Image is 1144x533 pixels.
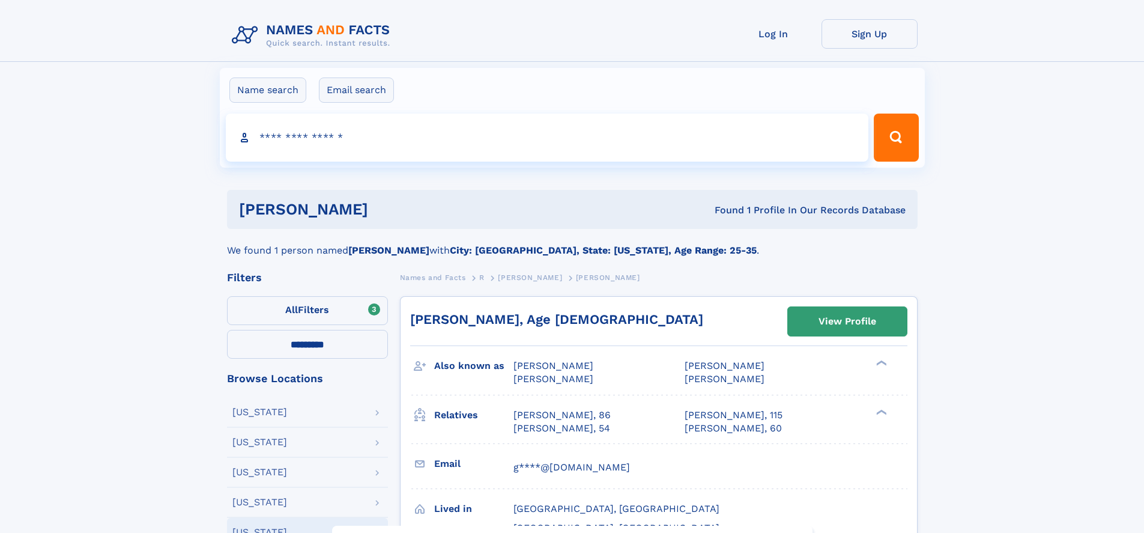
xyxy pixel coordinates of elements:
div: [US_STATE] [232,468,287,477]
a: [PERSON_NAME], Age [DEMOGRAPHIC_DATA] [410,312,703,327]
div: ❯ [873,408,888,416]
a: R [479,270,485,285]
span: [PERSON_NAME] [685,360,764,371]
h3: Lived in [434,499,513,519]
span: [PERSON_NAME] [513,360,593,371]
b: City: [GEOGRAPHIC_DATA], State: [US_STATE], Age Range: 25-35 [450,245,757,256]
span: [PERSON_NAME] [513,373,593,385]
label: Email search [319,78,394,103]
h3: Also known as [434,356,513,376]
div: We found 1 person named with . [227,229,918,258]
input: search input [226,114,869,162]
b: [PERSON_NAME] [348,245,429,256]
div: Filters [227,272,388,283]
span: All [285,304,298,315]
span: R [479,273,485,282]
a: View Profile [788,307,907,336]
span: [PERSON_NAME] [576,273,640,282]
button: Search Button [874,114,918,162]
span: [GEOGRAPHIC_DATA], [GEOGRAPHIC_DATA] [513,503,719,514]
div: Browse Locations [227,373,388,384]
a: Sign Up [822,19,918,49]
div: [US_STATE] [232,498,287,507]
a: Names and Facts [400,270,466,285]
div: [US_STATE] [232,407,287,417]
h3: Relatives [434,405,513,425]
a: [PERSON_NAME], 60 [685,422,782,435]
a: [PERSON_NAME] [498,270,562,285]
h3: Email [434,454,513,474]
label: Filters [227,296,388,325]
span: [PERSON_NAME] [498,273,562,282]
div: View Profile [819,308,876,335]
span: [PERSON_NAME] [685,373,764,385]
label: Name search [229,78,306,103]
a: Log In [725,19,822,49]
a: [PERSON_NAME], 86 [513,409,611,422]
h1: [PERSON_NAME] [239,202,542,217]
a: [PERSON_NAME], 115 [685,409,782,422]
a: [PERSON_NAME], 54 [513,422,610,435]
img: Logo Names and Facts [227,19,400,52]
div: ❯ [873,359,888,367]
div: [US_STATE] [232,437,287,447]
div: Found 1 Profile In Our Records Database [541,204,906,217]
